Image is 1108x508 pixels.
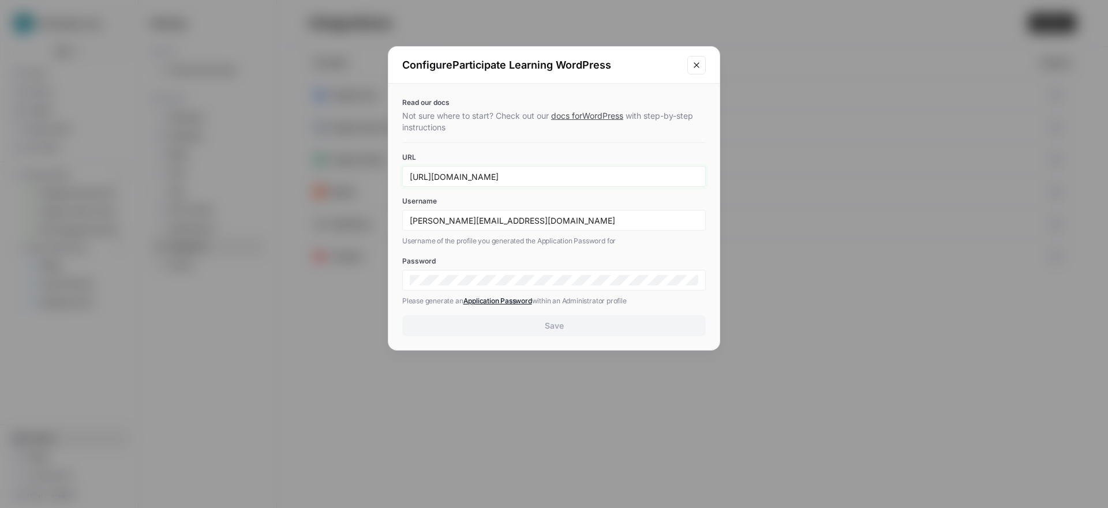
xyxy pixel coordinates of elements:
a: Application Password [463,296,532,305]
p: Username of the profile you generated the Application Password for [402,235,706,247]
p: Please generate an within an Administrator profile [402,295,706,307]
button: Close modal [687,56,706,74]
button: Save [402,315,706,336]
a: docs forWordPress [551,111,623,121]
p: Read our docs [402,97,706,108]
label: URL [402,152,706,163]
h2: Configure Participate Learning WordPress [402,57,680,73]
label: Password [402,256,706,266]
div: Save [545,320,564,332]
label: Username [402,196,706,206]
p: Not sure where to start? Check out our with step-by-step instructions [402,110,706,133]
